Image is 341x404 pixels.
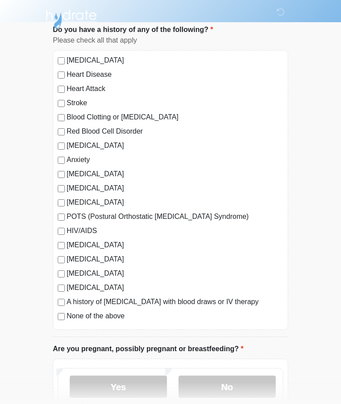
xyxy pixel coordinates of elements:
label: [MEDICAL_DATA] [67,282,283,293]
input: Blood Clotting or [MEDICAL_DATA] [58,114,65,121]
label: [MEDICAL_DATA] [67,55,283,66]
input: [MEDICAL_DATA] [58,242,65,249]
label: [MEDICAL_DATA] [67,140,283,151]
label: [MEDICAL_DATA] [67,197,283,208]
label: No [178,376,276,398]
input: [MEDICAL_DATA] [58,285,65,292]
input: Heart Disease [58,71,65,79]
label: Are you pregnant, possibly pregnant or breastfeeding? [53,344,243,354]
label: None of the above [67,311,283,321]
input: HIV/AIDS [58,228,65,235]
input: [MEDICAL_DATA] [58,270,65,277]
label: Stroke [67,98,283,108]
input: None of the above [58,313,65,320]
label: Yes [70,376,167,398]
input: [MEDICAL_DATA] [58,143,65,150]
input: Red Blood Cell Disorder [58,128,65,135]
label: HIV/AIDS [67,226,283,236]
input: POTS (Postural Orthostatic [MEDICAL_DATA] Syndrome) [58,214,65,221]
label: POTS (Postural Orthostatic [MEDICAL_DATA] Syndrome) [67,211,283,222]
input: [MEDICAL_DATA] [58,185,65,192]
label: [MEDICAL_DATA] [67,268,283,279]
label: [MEDICAL_DATA] [67,254,283,265]
label: [MEDICAL_DATA] [67,169,283,179]
label: A history of [MEDICAL_DATA] with blood draws or IV therapy [67,297,283,307]
label: Anxiety [67,154,283,165]
label: Heart Disease [67,69,283,80]
input: A history of [MEDICAL_DATA] with blood draws or IV therapy [58,299,65,306]
input: Stroke [58,100,65,107]
label: [MEDICAL_DATA] [67,240,283,250]
img: Hydrate IV Bar - Arcadia Logo [44,7,98,29]
input: Anxiety [58,157,65,164]
input: Heart Attack [58,86,65,93]
div: Please check all that apply [53,35,288,46]
input: [MEDICAL_DATA] [58,199,65,206]
label: [MEDICAL_DATA] [67,183,283,194]
label: Heart Attack [67,83,283,94]
input: [MEDICAL_DATA] [58,171,65,178]
label: Blood Clotting or [MEDICAL_DATA] [67,112,283,123]
input: [MEDICAL_DATA] [58,57,65,64]
label: Red Blood Cell Disorder [67,126,283,137]
input: [MEDICAL_DATA] [58,256,65,263]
